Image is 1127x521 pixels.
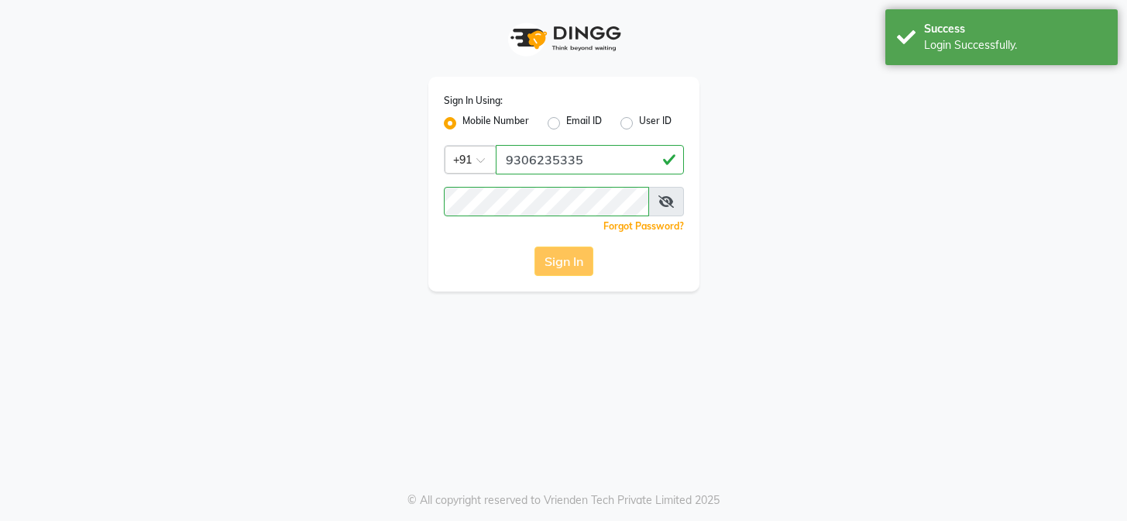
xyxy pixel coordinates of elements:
div: Login Successfully. [924,37,1106,53]
input: Username [496,145,684,174]
label: User ID [639,114,672,133]
label: Mobile Number [462,114,529,133]
label: Sign In Using: [444,94,503,108]
img: logo1.svg [502,16,626,61]
div: Success [924,21,1106,37]
a: Forgot Password? [603,220,684,232]
input: Username [444,187,649,216]
label: Email ID [566,114,602,133]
